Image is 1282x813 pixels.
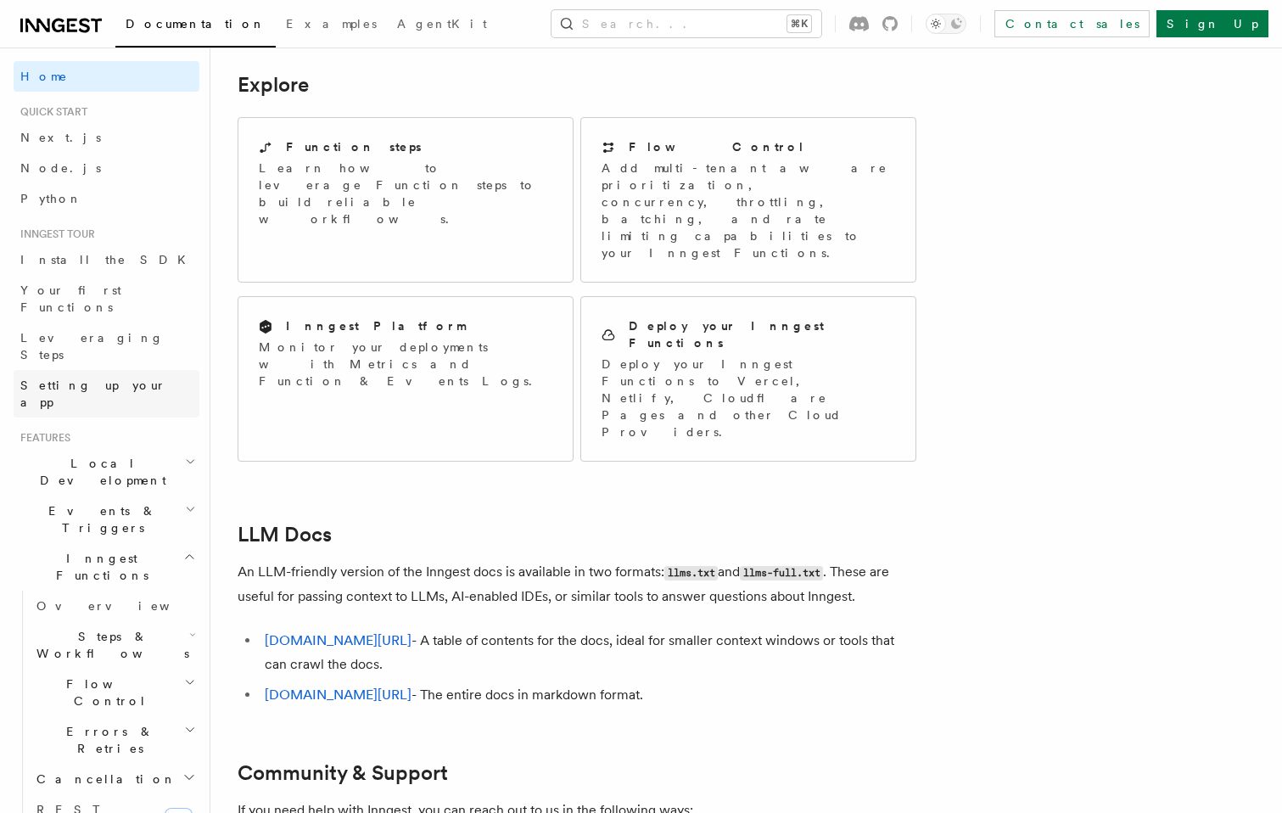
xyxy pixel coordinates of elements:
span: Local Development [14,455,185,489]
h2: Function steps [286,138,422,155]
span: Python [20,192,82,205]
a: Function stepsLearn how to leverage Function steps to build reliable workflows. [238,117,574,283]
p: Monitor your deployments with Metrics and Function & Events Logs. [259,339,552,390]
a: Contact sales [994,10,1150,37]
a: Flow ControlAdd multi-tenant aware prioritization, concurrency, throttling, batching, and rate li... [580,117,916,283]
span: Node.js [20,161,101,175]
span: Errors & Retries [30,723,184,757]
p: Add multi-tenant aware prioritization, concurrency, throttling, batching, and rate limiting capab... [602,160,895,261]
button: Cancellation [30,764,199,794]
button: Inngest Functions [14,543,199,591]
span: Leveraging Steps [20,331,164,362]
span: Documentation [126,17,266,31]
li: - A table of contents for the docs, ideal for smaller context windows or tools that can crawl the... [260,629,916,676]
span: Inngest Functions [14,550,183,584]
a: AgentKit [387,5,497,46]
a: Explore [238,73,309,97]
li: - The entire docs in markdown format. [260,683,916,707]
button: Local Development [14,448,199,496]
a: Home [14,61,199,92]
span: Events & Triggers [14,502,185,536]
span: Next.js [20,131,101,144]
span: Flow Control [30,676,184,709]
a: Leveraging Steps [14,322,199,370]
span: AgentKit [397,17,487,31]
a: Examples [276,5,387,46]
a: Community & Support [238,761,448,785]
h2: Flow Control [629,138,805,155]
a: Python [14,183,199,214]
h2: Deploy your Inngest Functions [629,317,895,351]
p: Deploy your Inngest Functions to Vercel, Netlify, Cloudflare Pages and other Cloud Providers. [602,356,895,440]
a: Documentation [115,5,276,48]
a: Inngest PlatformMonitor your deployments with Metrics and Function & Events Logs. [238,296,574,462]
button: Errors & Retries [30,716,199,764]
span: Features [14,431,70,445]
a: Your first Functions [14,275,199,322]
code: llms-full.txt [740,566,823,580]
span: Cancellation [30,771,176,788]
a: LLM Docs [238,523,332,547]
span: Steps & Workflows [30,628,189,662]
p: An LLM-friendly version of the Inngest docs is available in two formats: and . These are useful f... [238,560,916,608]
span: Examples [286,17,377,31]
a: Sign Up [1156,10,1268,37]
a: Setting up your app [14,370,199,418]
a: [DOMAIN_NAME][URL] [265,632,411,648]
button: Toggle dark mode [926,14,966,34]
a: Next.js [14,122,199,153]
span: Your first Functions [20,283,121,314]
span: Inngest tour [14,227,95,241]
button: Search...⌘K [551,10,821,37]
button: Flow Control [30,669,199,716]
a: Overview [30,591,199,621]
a: Install the SDK [14,244,199,275]
span: Home [20,68,68,85]
code: llms.txt [664,566,718,580]
button: Steps & Workflows [30,621,199,669]
a: Deploy your Inngest FunctionsDeploy your Inngest Functions to Vercel, Netlify, Cloudflare Pages a... [580,296,916,462]
span: Setting up your app [20,378,166,409]
span: Install the SDK [20,253,196,266]
h2: Inngest Platform [286,317,466,334]
a: [DOMAIN_NAME][URL] [265,687,411,703]
span: Overview [36,599,211,613]
button: Events & Triggers [14,496,199,543]
span: Quick start [14,105,87,119]
a: Node.js [14,153,199,183]
kbd: ⌘K [787,15,811,32]
p: Learn how to leverage Function steps to build reliable workflows. [259,160,552,227]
